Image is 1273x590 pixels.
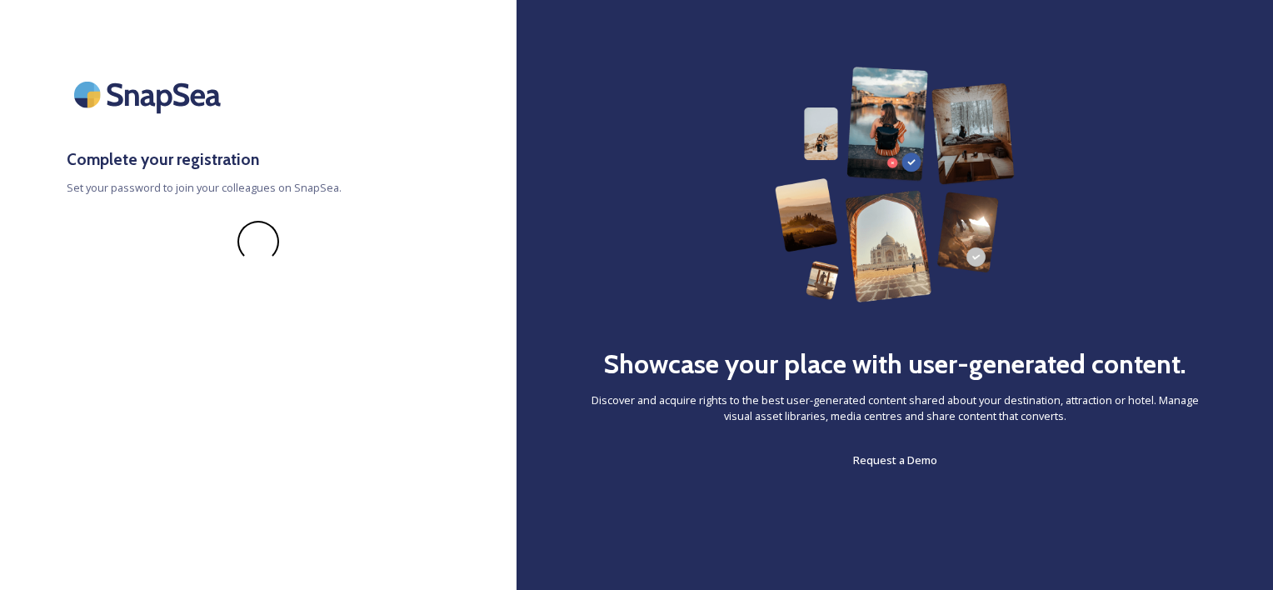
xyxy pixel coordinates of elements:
[853,450,937,470] a: Request a Demo
[583,392,1206,424] span: Discover and acquire rights to the best user-generated content shared about your destination, att...
[775,67,1016,302] img: 63b42ca75bacad526042e722_Group%20154-p-800.png
[67,147,450,172] h3: Complete your registration
[603,344,1186,384] h2: Showcase your place with user-generated content.
[67,180,450,196] span: Set your password to join your colleagues on SnapSea.
[853,452,937,467] span: Request a Demo
[67,67,233,122] img: SnapSea Logo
